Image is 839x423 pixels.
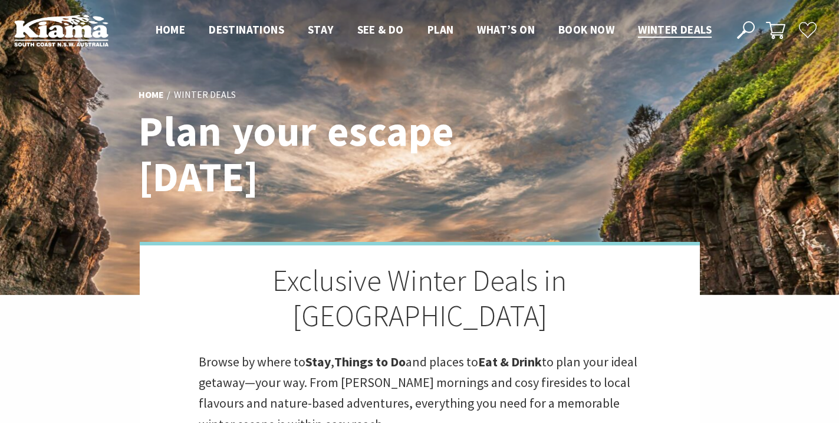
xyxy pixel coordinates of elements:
[308,22,334,37] span: Stay
[144,21,723,40] nav: Main Menu
[209,22,284,37] span: Destinations
[635,377,819,401] a: EXPLORE WINTER DEALS
[14,14,108,47] img: Kiama Logo
[305,353,331,370] strong: Stay
[334,353,406,370] strong: Things to Do
[641,247,772,355] div: Unlock exclusive winter offers
[139,109,472,200] h1: Plan your escape [DATE]
[156,22,186,37] span: Home
[558,22,614,37] span: Book now
[477,22,535,37] span: What’s On
[638,22,712,37] span: Winter Deals
[139,88,164,101] a: Home
[427,22,454,37] span: Plan
[663,377,790,401] div: EXPLORE WINTER DEALS
[478,353,542,370] strong: Eat & Drink
[199,263,641,334] h2: Exclusive Winter Deals in [GEOGRAPHIC_DATA]
[174,87,236,103] li: Winter Deals
[357,22,404,37] span: See & Do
